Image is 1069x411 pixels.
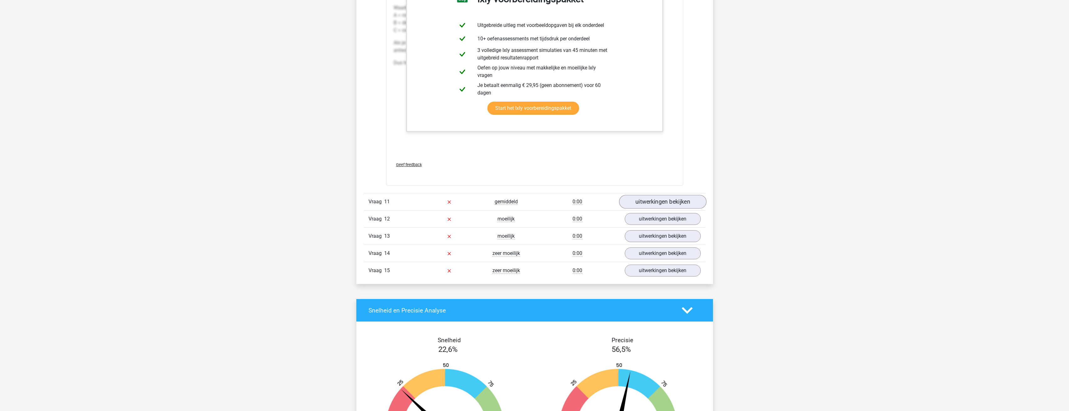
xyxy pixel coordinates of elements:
p: Dus het antwoord is: [PERSON_NAME] overvallers zijn dieven [394,59,676,67]
span: Vraag [369,198,384,205]
span: moeilijk [497,233,515,239]
span: 0:00 [573,216,582,222]
a: uitwerkingen bekijken [625,230,701,242]
a: uitwerkingen bekijken [625,213,701,225]
span: Vraag [369,232,384,240]
a: uitwerkingen bekijken [625,265,701,277]
span: zeer moeilijk [492,267,520,274]
span: 22,6% [438,345,458,354]
a: uitwerkingen bekijken [625,247,701,259]
span: 14 [384,250,390,256]
span: 11 [384,199,390,205]
span: 0:00 [573,250,582,256]
a: Start het Ixly voorbereidingspakket [487,102,579,115]
a: uitwerkingen bekijken [619,195,706,209]
span: 0:00 [573,267,582,274]
span: zeer moeilijk [492,250,520,256]
span: Vraag [369,267,384,274]
h4: Snelheid en Precisie Analyse [369,307,672,314]
span: 12 [384,216,390,222]
span: Geef feedback [396,162,422,167]
span: gemiddeld [495,199,518,205]
p: Waarbij geldt: A = rovers B = dieven C = overvallers [394,4,676,34]
span: Vraag [369,215,384,223]
p: Als je alle mogelijke antwoorden op dezelfde manier opschrijft, kun je zien dat de enige logische... [394,39,676,54]
span: 0:00 [573,233,582,239]
span: Vraag [369,250,384,257]
span: moeilijk [497,216,515,222]
span: 0:00 [573,199,582,205]
span: 56,5% [612,345,631,354]
h4: Precisie [542,337,703,344]
span: 15 [384,267,390,273]
span: 13 [384,233,390,239]
h4: Snelheid [369,337,530,344]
